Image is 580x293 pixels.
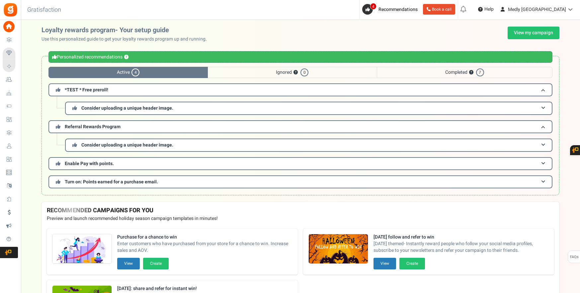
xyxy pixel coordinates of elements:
[117,234,292,241] strong: Purchase for a chance to win
[483,6,494,13] span: Help
[143,258,169,269] button: Create
[124,55,128,59] button: ?
[378,6,418,13] span: Recommendations
[476,68,484,76] span: 7
[117,241,292,254] span: Enter customers who have purchased from your store for a chance to win. Increase sales and AOV.
[570,251,579,263] span: FAQs
[300,68,308,76] span: 0
[208,67,376,78] span: Ignored
[47,207,554,214] h4: RECOMMENDED CAMPAIGNS FOR YOU
[20,3,68,17] h3: Gratisfaction
[48,51,552,63] div: Personalized recommendations
[377,67,552,78] span: Completed
[65,178,158,185] span: Turn on: Points earned for a purchase email.
[508,27,559,39] a: View my campaign
[48,67,208,78] span: Active
[373,241,549,254] span: [DATE] themed- Instantly reward people who follow your social media profiles, subscribe to your n...
[117,258,140,269] button: View
[81,105,173,112] span: Consider uploading a unique header image.
[508,6,566,13] span: Medly [GEOGRAPHIC_DATA]
[362,4,420,15] a: 4 Recommendations
[423,4,455,15] a: Book a call
[65,123,121,130] span: Referral Rewards Program
[47,215,554,222] p: Preview and launch recommended holiday season campaign templates in minutes!
[469,70,473,75] button: ?
[131,68,139,76] span: 4
[41,36,212,43] p: Use this personalized guide to get your loyalty rewards program up and running.
[3,2,18,17] img: Gratisfaction
[309,234,368,264] img: Recommended Campaigns
[293,70,298,75] button: ?
[117,285,292,292] strong: [DATE]: share and refer for instant win!
[52,234,112,264] img: Recommended Campaigns
[65,160,114,167] span: Enable Pay with points.
[65,86,108,93] span: *TEST * Free preroll!
[475,4,496,15] a: Help
[399,258,425,269] button: Create
[373,258,396,269] button: View
[370,3,376,10] span: 4
[373,234,549,241] strong: [DATE] follow and refer to win
[81,142,173,148] span: Consider uploading a unique header image.
[41,27,212,34] h2: Loyalty rewards program- Your setup guide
